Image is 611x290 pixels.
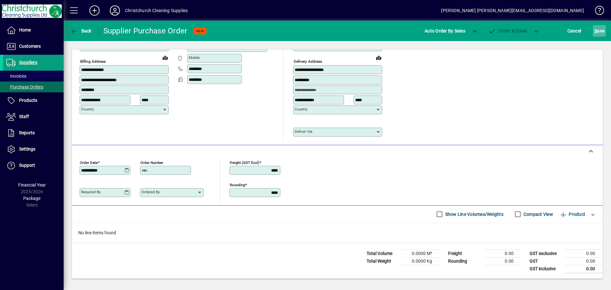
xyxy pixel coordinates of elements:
[196,29,204,33] span: NEW
[526,257,565,265] td: GST
[374,53,384,63] a: View on map
[230,182,245,187] mat-label: Rounding
[593,25,606,37] button: Save
[64,25,99,37] app-page-header-button: Back
[483,250,521,257] td: 0.00
[363,257,402,265] td: Total Weight
[19,44,41,49] span: Customers
[295,129,312,134] mat-label: Deliver via
[125,5,188,16] div: Christchurch Cleaning Supplies
[80,160,98,165] mat-label: Order date
[594,26,604,36] span: ave
[189,55,200,60] mat-label: Mobile
[19,27,31,32] span: Home
[230,160,259,165] mat-label: Freight (GST excl)
[488,28,527,33] span: Order & Email
[567,26,581,36] span: Cancel
[590,1,603,22] a: Knowledge Base
[3,125,64,141] a: Reports
[3,93,64,109] a: Products
[19,60,37,65] span: Suppliers
[565,257,603,265] td: 0.00
[565,250,603,257] td: 0.00
[363,250,402,257] td: Total Volume
[70,28,92,33] span: Back
[81,107,94,111] mat-label: Country
[19,114,29,119] span: Staff
[19,146,35,152] span: Settings
[103,26,187,36] div: Supplier Purchase Order
[445,250,483,257] td: Freight
[556,209,588,220] button: Product
[421,25,468,37] button: Auto Order By Sales
[6,74,26,79] span: Invoices
[19,98,37,103] span: Products
[566,25,583,37] button: Cancel
[444,211,503,217] label: Show Line Volumes/Weights
[441,5,584,16] div: [PERSON_NAME] [PERSON_NAME][EMAIL_ADDRESS][DOMAIN_NAME]
[3,109,64,125] a: Staff
[69,25,93,37] button: Back
[142,190,160,194] mat-label: Ordered by
[425,26,465,36] span: Auto Order By Sales
[3,81,64,92] a: Purchase Orders
[19,130,35,135] span: Reports
[559,209,585,219] span: Product
[3,22,64,38] a: Home
[295,107,307,111] mat-label: Country
[140,160,163,165] mat-label: Order number
[19,163,35,168] span: Support
[23,196,40,201] span: Package
[160,53,170,63] a: View on map
[3,71,64,81] a: Invoices
[526,250,565,257] td: GST exclusive
[445,257,483,265] td: Rounding
[18,182,46,187] span: Financial Year
[72,223,603,243] div: No line items found
[3,141,64,157] a: Settings
[3,39,64,54] a: Customers
[522,211,553,217] label: Compact View
[81,190,101,194] mat-label: Required by
[526,265,565,273] td: GST inclusive
[84,5,105,16] button: Add
[485,25,530,37] button: Order & Email
[594,28,597,33] span: S
[402,257,440,265] td: 0.0000 Kg
[483,257,521,265] td: 0.00
[105,5,125,16] button: Profile
[402,250,440,257] td: 0.0000 M³
[3,158,64,173] a: Support
[565,265,603,273] td: 0.00
[6,84,43,89] span: Purchase Orders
